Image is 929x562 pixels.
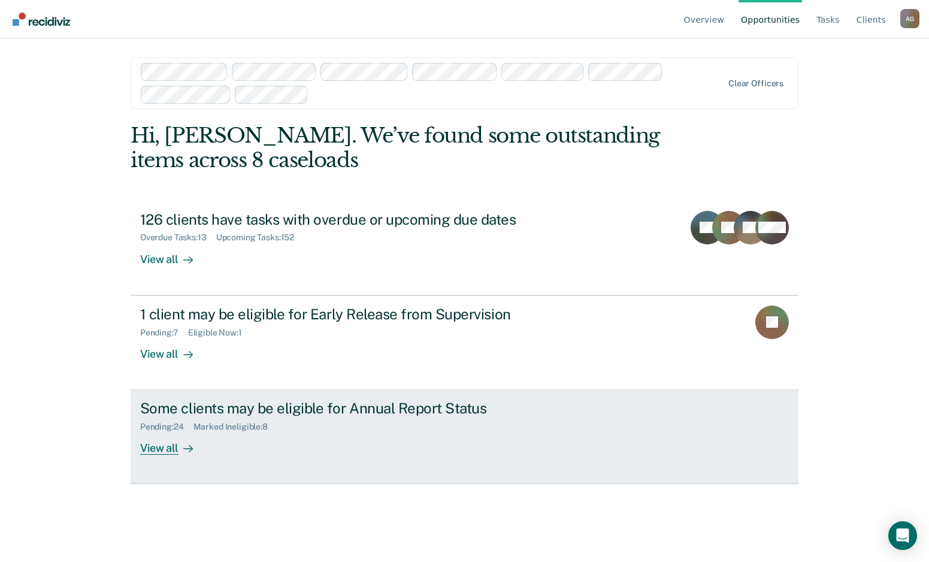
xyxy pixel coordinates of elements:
div: 126 clients have tasks with overdue or upcoming due dates [140,211,561,228]
div: Pending : 7 [140,328,188,338]
div: Overdue Tasks : 13 [140,232,216,243]
div: Some clients may be eligible for Annual Report Status [140,400,561,417]
div: Marked Ineligible : 8 [193,422,277,432]
a: 126 clients have tasks with overdue or upcoming due datesOverdue Tasks:13Upcoming Tasks:152View all [131,201,798,295]
div: 1 client may be eligible for Early Release from Supervision [140,306,561,323]
div: View all [140,337,207,361]
div: View all [140,243,207,266]
div: Pending : 24 [140,422,193,432]
div: Eligible Now : 1 [188,328,252,338]
div: A G [900,9,919,28]
a: 1 client may be eligible for Early Release from SupervisionPending:7Eligible Now:1View all [131,295,798,390]
div: Clear officers [728,78,783,89]
div: View all [140,432,207,455]
div: Upcoming Tasks : 152 [216,232,304,243]
button: Profile dropdown button [900,9,919,28]
a: Some clients may be eligible for Annual Report StatusPending:24Marked Ineligible:8View all [131,390,798,484]
div: Open Intercom Messenger [888,521,917,550]
img: Recidiviz [13,13,70,26]
div: Hi, [PERSON_NAME]. We’ve found some outstanding items across 8 caseloads [131,123,665,173]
